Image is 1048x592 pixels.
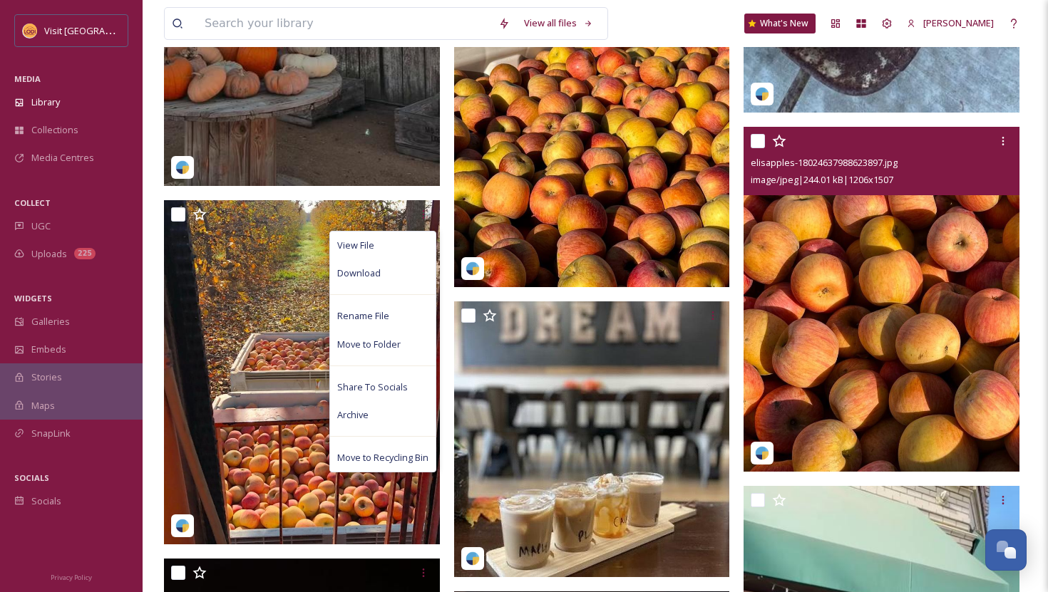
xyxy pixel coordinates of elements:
[23,24,37,38] img: Square%20Social%20Visit%20Lodi.png
[337,266,381,280] span: Download
[755,87,769,101] img: snapsea-logo.png
[517,9,600,37] a: View all files
[337,338,401,351] span: Move to Folder
[31,123,78,137] span: Collections
[466,261,480,276] img: snapsea-logo.png
[31,399,55,412] span: Maps
[44,24,155,37] span: Visit [GEOGRAPHIC_DATA]
[744,14,816,33] a: What's New
[337,239,374,252] span: View File
[31,315,70,328] span: Galleries
[14,197,51,208] span: COLLECT
[337,309,389,323] span: Rename File
[751,173,893,186] span: image/jpeg | 244.01 kB | 1206 x 1507
[31,343,66,356] span: Embeds
[31,427,71,440] span: SnapLink
[337,408,369,422] span: Archive
[454,301,730,577] img: inspirecoffeelodi-6051143.jpg
[923,16,994,29] span: [PERSON_NAME]
[175,160,190,175] img: snapsea-logo.png
[74,248,96,259] div: 225
[31,247,67,261] span: Uploads
[985,529,1027,571] button: Open Chat
[466,551,480,566] img: snapsea-logo.png
[31,95,60,109] span: Library
[337,451,428,464] span: Move to Recycling Bin
[337,380,408,394] span: Share To Socials
[31,151,94,165] span: Media Centres
[14,472,49,483] span: SOCIALS
[31,370,62,384] span: Stories
[197,8,491,39] input: Search your library
[14,73,41,84] span: MEDIA
[51,568,92,585] a: Privacy Policy
[51,573,92,582] span: Privacy Policy
[755,446,769,460] img: snapsea-logo.png
[14,293,52,303] span: WIDGETS
[31,494,61,508] span: Socials
[744,127,1019,472] img: elisapples-18024637988623897.jpg
[900,9,1001,37] a: [PERSON_NAME]
[175,519,190,533] img: snapsea-logo.png
[751,156,898,169] span: elisapples-18024637988623897.jpg
[31,219,51,233] span: UGC
[164,200,440,544] img: elisapples-18066846238836672.jpg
